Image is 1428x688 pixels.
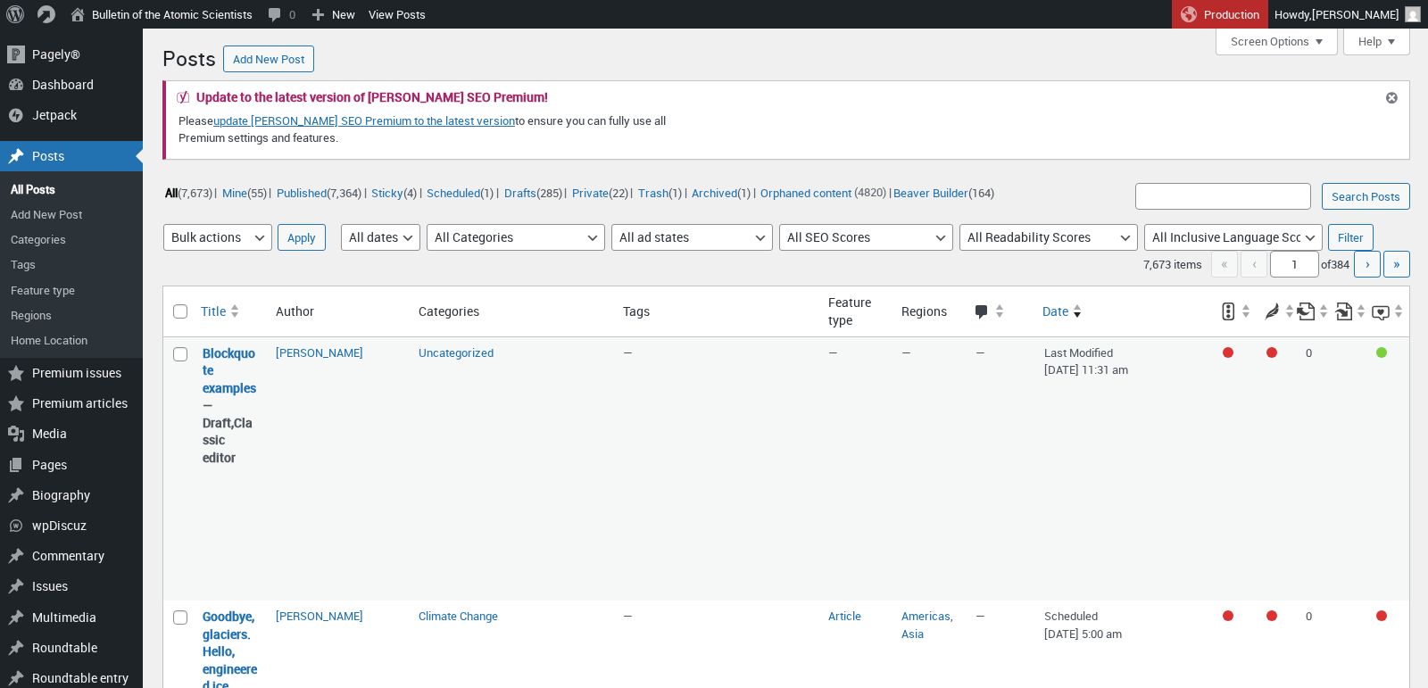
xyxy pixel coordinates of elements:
a: Beaver Builder(164) [892,182,997,203]
div: Focus keyphrase not set [1223,610,1233,621]
td: 0 [1297,337,1334,601]
span: [PERSON_NAME] [1312,6,1399,22]
a: Sticky(4) [369,182,419,203]
span: — [901,344,911,361]
div: Good [1376,347,1387,358]
li: | [635,180,686,203]
li: | [162,180,217,203]
span: » [1393,253,1400,273]
span: (1) [737,184,751,200]
span: 7,673 items [1143,256,1202,272]
span: — [976,608,985,624]
div: Needs improvement [1266,347,1277,358]
button: Screen Options [1216,29,1338,55]
span: › [1366,253,1370,273]
a: Archived(1) [690,182,753,203]
a: Orphaned content [759,182,854,203]
span: — [623,344,633,361]
span: (7,364) [327,184,361,200]
li: | [690,180,756,203]
a: Private(22) [569,182,630,203]
li: | [569,180,633,203]
div: Needs improvement [1266,610,1277,621]
a: “Blockquote examples” (Edit) [203,344,256,396]
span: « [1211,251,1238,278]
span: Title [201,303,226,320]
a: Date [1035,295,1209,327]
button: Help [1343,29,1410,55]
span: — [828,344,838,361]
span: (164) [968,184,994,200]
a: Climate Change [419,608,498,624]
input: Filter [1328,224,1374,251]
input: Apply [278,224,326,251]
span: Date [1042,303,1068,320]
li: (4820) [759,180,886,203]
a: All(7,673) [162,182,214,203]
span: (1) [480,184,494,200]
th: Regions [892,286,966,336]
a: SEO score [1209,295,1252,327]
span: (22) [609,184,628,200]
span: (4) [403,184,417,200]
h1: Posts [162,37,216,76]
span: — [623,608,633,624]
a: Uncategorized [419,344,494,361]
span: of [1321,256,1351,272]
a: Readability score [1253,295,1296,327]
a: Title [194,295,267,327]
a: Asia [901,626,924,642]
a: Article [828,608,861,624]
ul: | [162,180,997,203]
h2: Update to the latest version of [PERSON_NAME] SEO Premium! [196,91,548,104]
a: Trash(1) [635,182,684,203]
span: — [976,344,985,361]
div: Needs improvement [1376,610,1387,621]
input: Search Posts [1322,183,1410,210]
div: Focus keyphrase not set [1223,347,1233,358]
a: [PERSON_NAME] [276,344,363,361]
a: update [PERSON_NAME] SEO Premium to the latest version [213,112,515,128]
li: | [502,180,567,203]
span: Draft, [203,414,234,431]
a: Mine(55) [220,182,269,203]
a: [PERSON_NAME] [276,608,363,624]
th: Author [267,286,410,336]
span: (7,673) [178,184,212,200]
span: ‹ [1241,251,1267,278]
th: Feature type [819,286,892,336]
a: Drafts(285) [502,182,564,203]
th: Categories [410,286,614,336]
a: Scheduled(1) [425,182,496,203]
span: 384 [1331,256,1349,272]
li: | [274,180,366,203]
li: | [369,180,422,203]
a: Add New Post [223,46,314,72]
td: Last Modified [DATE] 11:31 am [1035,337,1209,601]
th: Tags [614,286,818,336]
span: (55) [247,184,267,200]
li: | [220,180,271,203]
a: Received internal links [1334,295,1367,327]
span: (1) [668,184,682,200]
span: Classic editor [203,414,253,466]
a: Outgoing internal links [1297,295,1330,327]
span: Comments [974,304,991,322]
a: Americas [901,608,951,624]
span: (285) [536,184,562,200]
strong: — [203,344,258,467]
li: | [425,180,499,203]
a: Inclusive language score [1372,295,1405,327]
p: Please to ensure you can fully use all Premium settings and features. [177,111,716,148]
a: Published(7,364) [274,182,363,203]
